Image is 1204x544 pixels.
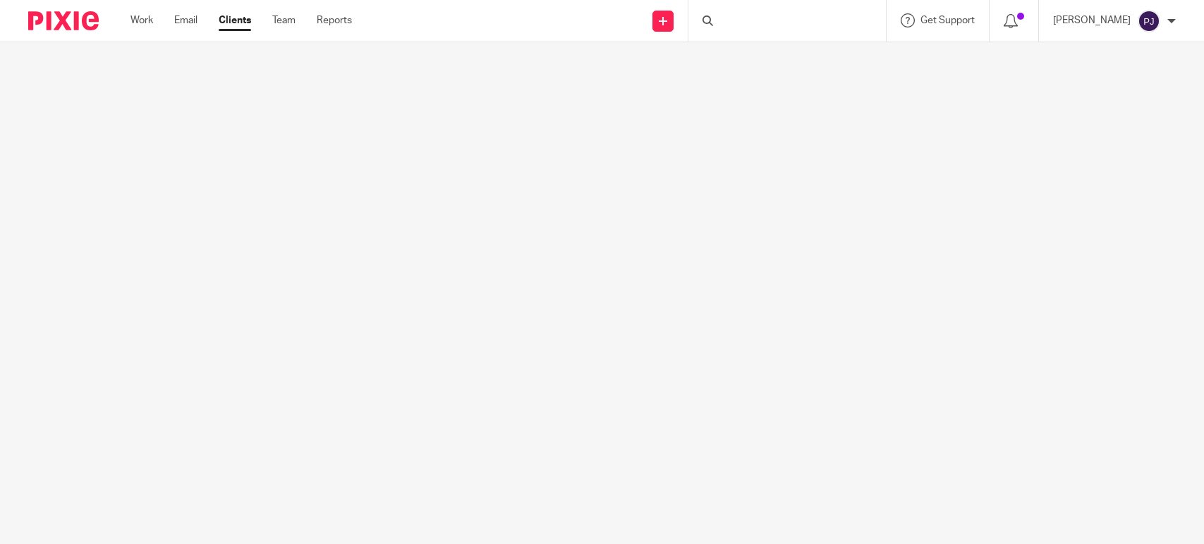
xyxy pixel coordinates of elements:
img: svg%3E [1138,10,1160,32]
span: Get Support [920,16,975,25]
p: [PERSON_NAME] [1053,13,1131,27]
a: Work [130,13,153,27]
a: Reports [317,13,352,27]
a: Team [272,13,296,27]
a: Email [174,13,197,27]
a: Clients [219,13,251,27]
img: Pixie [28,11,99,30]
